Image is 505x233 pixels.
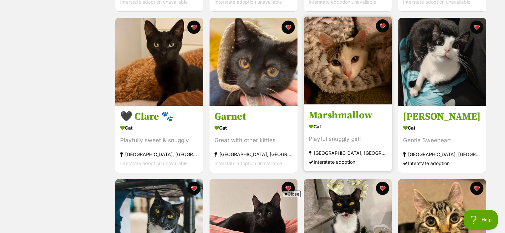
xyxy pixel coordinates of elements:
div: Playfully sweet & snuggly [120,136,198,145]
div: [GEOGRAPHIC_DATA], [GEOGRAPHIC_DATA] [214,150,293,159]
button: favourite [187,21,201,34]
img: 🖤 Clare 🐾 [115,18,203,106]
div: Cat [403,123,481,133]
button: favourite [470,182,483,195]
span: Close [283,191,301,197]
a: [PERSON_NAME] Cat Gentle Sweeheart [GEOGRAPHIC_DATA], [GEOGRAPHIC_DATA] Interstate adoption favou... [398,105,486,173]
h3: Garnet [214,110,293,123]
span: Interstate adoption unavailable [120,160,188,166]
div: Interstate adoption [403,159,481,168]
div: Gentle Sweeheart [403,136,481,145]
div: Cat [309,122,387,131]
iframe: Advertisement [132,200,374,230]
img: Fadi [398,18,486,106]
button: favourite [470,21,483,34]
span: Interstate adoption unavailable [214,160,282,166]
button: favourite [282,182,295,195]
h3: [PERSON_NAME] [403,110,481,123]
div: [GEOGRAPHIC_DATA], [GEOGRAPHIC_DATA] [120,150,198,159]
a: Garnet Cat Great with other kitties [GEOGRAPHIC_DATA], [GEOGRAPHIC_DATA] Interstate adoption unav... [210,105,297,173]
div: [GEOGRAPHIC_DATA], [GEOGRAPHIC_DATA] [309,148,387,157]
img: Marshmallow [304,17,392,104]
div: Cat [214,123,293,133]
button: favourite [376,182,389,195]
h3: Marshmallow [309,109,387,122]
div: Great with other kitties [214,136,293,145]
div: [GEOGRAPHIC_DATA], [GEOGRAPHIC_DATA] [403,150,481,159]
div: Interstate adoption [309,157,387,166]
div: Playful snuggly girl! [309,135,387,144]
button: favourite [282,21,295,34]
button: favourite [187,182,201,195]
iframe: Help Scout Beacon - Open [463,210,498,230]
button: favourite [376,19,389,32]
a: Marshmallow Cat Playful snuggly girl! [GEOGRAPHIC_DATA], [GEOGRAPHIC_DATA] Interstate adoption fa... [304,104,392,171]
div: Cat [120,123,198,133]
img: Garnet [210,18,297,106]
h3: 🖤 Clare 🐾 [120,110,198,123]
a: 🖤 Clare 🐾 Cat Playfully sweet & snuggly [GEOGRAPHIC_DATA], [GEOGRAPHIC_DATA] Interstate adoption ... [115,105,203,173]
